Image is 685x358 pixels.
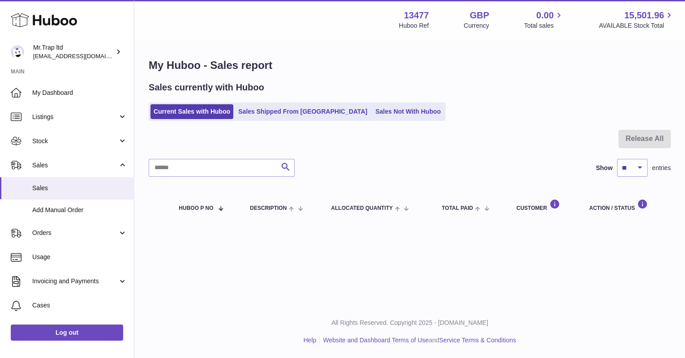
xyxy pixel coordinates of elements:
[149,81,264,94] h2: Sales currently with Huboo
[179,205,213,211] span: Huboo P no
[516,199,571,211] div: Customer
[150,104,233,119] a: Current Sales with Huboo
[149,58,671,72] h1: My Huboo - Sales report
[331,205,393,211] span: ALLOCATED Quantity
[599,9,674,30] a: 15,501.96 AVAILABLE Stock Total
[524,21,564,30] span: Total sales
[323,337,428,344] a: Website and Dashboard Terms of Use
[32,253,127,261] span: Usage
[536,9,554,21] span: 0.00
[11,324,123,341] a: Log out
[372,104,444,119] a: Sales Not With Huboo
[32,137,118,145] span: Stock
[33,43,114,60] div: Mr.Trap ltd
[33,52,132,60] span: [EMAIL_ADDRESS][DOMAIN_NAME]
[32,277,118,286] span: Invoicing and Payments
[32,206,127,214] span: Add Manual Order
[32,89,127,97] span: My Dashboard
[599,21,674,30] span: AVAILABLE Stock Total
[439,337,516,344] a: Service Terms & Conditions
[32,229,118,237] span: Orders
[404,9,429,21] strong: 13477
[624,9,664,21] span: 15,501.96
[470,9,489,21] strong: GBP
[32,113,118,121] span: Listings
[235,104,370,119] a: Sales Shipped From [GEOGRAPHIC_DATA]
[596,164,612,172] label: Show
[32,161,118,170] span: Sales
[464,21,489,30] div: Currency
[524,9,564,30] a: 0.00 Total sales
[441,205,473,211] span: Total paid
[141,319,678,327] p: All Rights Reserved. Copyright 2025 - [DOMAIN_NAME]
[11,45,24,59] img: office@grabacz.eu
[652,164,671,172] span: entries
[250,205,287,211] span: Description
[399,21,429,30] div: Huboo Ref
[589,199,662,211] div: Action / Status
[320,336,516,345] li: and
[32,184,127,192] span: Sales
[32,301,127,310] span: Cases
[304,337,317,344] a: Help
